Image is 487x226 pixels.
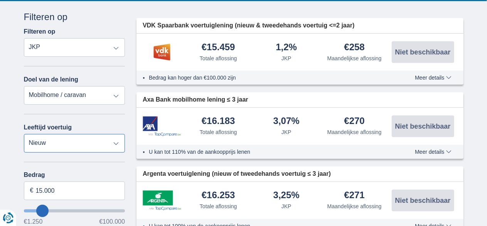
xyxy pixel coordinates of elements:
[202,42,235,53] div: €15.459
[327,202,382,210] div: Maandelijkse aflossing
[281,128,292,136] div: JKP
[202,190,235,201] div: €16.253
[200,54,237,62] div: Totale aflossing
[344,42,365,53] div: €258
[24,28,56,35] label: Filteren op
[24,76,78,83] label: Doel van de lening
[202,116,235,127] div: €16.183
[344,190,365,201] div: €271
[143,42,181,62] img: product.pl.alt VDK bank
[281,54,292,62] div: JKP
[273,116,300,127] div: 3,07%
[24,10,125,24] div: Filteren op
[24,219,43,225] span: €1.250
[149,74,387,82] li: Bedrag kan hoger dan €100.000 zijn
[149,148,387,156] li: U kan tot 110% van de aankoopprijs lenen
[395,123,450,130] span: Niet beschikbaar
[409,149,457,155] button: Meer details
[327,54,382,62] div: Maandelijkse aflossing
[392,190,454,211] button: Niet beschikbaar
[392,116,454,137] button: Niet beschikbaar
[200,202,237,210] div: Totale aflossing
[415,149,451,155] span: Meer details
[392,41,454,63] button: Niet beschikbaar
[415,75,451,80] span: Meer details
[143,190,181,211] img: product.pl.alt Argenta
[143,95,248,104] span: Axa Bank mobilhome lening ≤ 3 jaar
[281,202,292,210] div: JKP
[395,197,450,204] span: Niet beschikbaar
[273,190,300,201] div: 3,25%
[143,21,354,30] span: VDK Spaarbank voertuiglening (nieuw & tweedehands voertuig <=2 jaar)
[409,75,457,81] button: Meer details
[99,219,125,225] span: €100.000
[143,170,331,178] span: Argenta voertuiglening (nieuw of tweedehands voertuig ≤ 3 jaar)
[395,49,450,56] span: Niet beschikbaar
[327,128,382,136] div: Maandelijkse aflossing
[276,42,297,53] div: 1,2%
[344,116,365,127] div: €270
[24,172,125,178] label: Bedrag
[200,128,237,136] div: Totale aflossing
[24,209,125,212] input: wantToBorrow
[24,124,72,131] label: Leeftijd voertuig
[30,186,34,195] span: €
[143,116,181,137] img: product.pl.alt Axa Bank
